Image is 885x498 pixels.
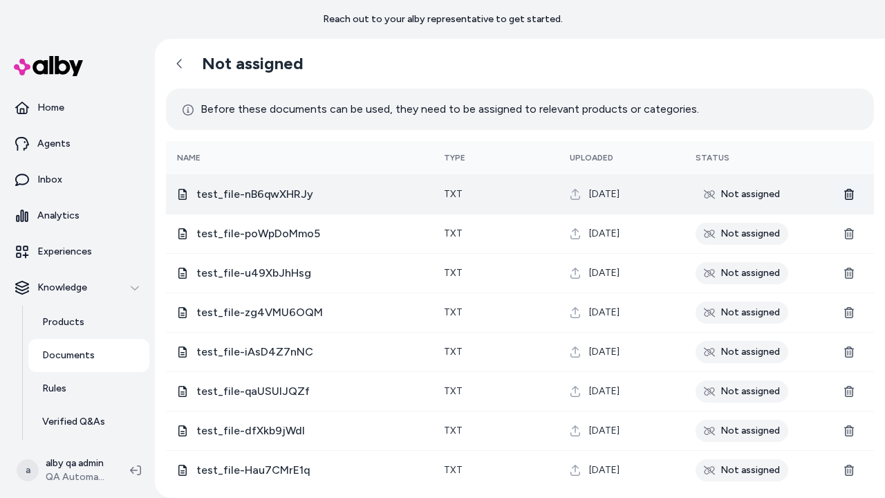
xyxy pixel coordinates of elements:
[177,186,422,203] div: test_file-nB6qwXHRJy.txt
[444,228,463,239] span: txt
[6,127,149,160] a: Agents
[696,459,788,481] div: Not assigned
[17,459,39,481] span: a
[37,209,80,223] p: Analytics
[177,383,422,400] div: test_file-qaUSUlJQZf.txt
[196,423,422,439] span: test_file-dfXkb9jWdI
[589,266,619,280] span: [DATE]
[37,281,87,295] p: Knowledge
[46,456,108,470] p: alby qa admin
[696,153,729,163] span: Status
[14,56,83,76] img: alby Logo
[8,448,119,492] button: aalby qa adminQA Automation 1
[183,100,699,119] p: Before these documents can be used, they need to be assigned to relevant products or categories.
[444,188,463,200] span: txt
[202,53,304,74] h2: Not assigned
[177,152,281,163] div: Name
[37,173,62,187] p: Inbox
[196,383,422,400] span: test_file-qaUSUlJQZf
[177,344,422,360] div: test_file-iAsD4Z7nNC.txt
[444,267,463,279] span: txt
[46,470,108,484] span: QA Automation 1
[696,420,788,442] div: Not assigned
[570,153,613,163] span: Uploaded
[323,12,563,26] p: Reach out to your alby representative to get started.
[696,262,788,284] div: Not assigned
[444,464,463,476] span: txt
[6,235,149,268] a: Experiences
[28,372,149,405] a: Rules
[6,199,149,232] a: Analytics
[589,424,619,438] span: [DATE]
[196,186,422,203] span: test_file-nB6qwXHRJy
[444,346,463,358] span: txt
[589,463,619,477] span: [DATE]
[28,339,149,372] a: Documents
[37,245,92,259] p: Experiences
[589,227,619,241] span: [DATE]
[177,423,422,439] div: test_file-dfXkb9jWdI.txt
[196,265,422,282] span: test_file-u49XbJhHsg
[177,462,422,479] div: test_file-Hau7CMrE1q.txt
[196,225,422,242] span: test_file-poWpDoMmo5
[28,405,149,439] a: Verified Q&As
[589,306,619,320] span: [DATE]
[6,271,149,304] button: Knowledge
[444,425,463,436] span: txt
[696,341,788,363] div: Not assigned
[589,345,619,359] span: [DATE]
[42,315,84,329] p: Products
[37,101,64,115] p: Home
[42,415,105,429] p: Verified Q&As
[589,187,619,201] span: [DATE]
[37,137,71,151] p: Agents
[696,380,788,403] div: Not assigned
[696,302,788,324] div: Not assigned
[6,91,149,124] a: Home
[696,183,788,205] div: Not assigned
[177,225,422,242] div: test_file-poWpDoMmo5.txt
[589,385,619,398] span: [DATE]
[196,304,422,321] span: test_file-zg4VMU6OQM
[696,223,788,245] div: Not assigned
[6,163,149,196] a: Inbox
[444,153,465,163] span: Type
[42,349,95,362] p: Documents
[28,306,149,339] a: Products
[177,304,422,321] div: test_file-zg4VMU6OQM.txt
[196,344,422,360] span: test_file-iAsD4Z7nNC
[444,306,463,318] span: txt
[444,385,463,397] span: txt
[177,265,422,282] div: test_file-u49XbJhHsg.txt
[196,462,422,479] span: test_file-Hau7CMrE1q
[42,382,66,396] p: Rules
